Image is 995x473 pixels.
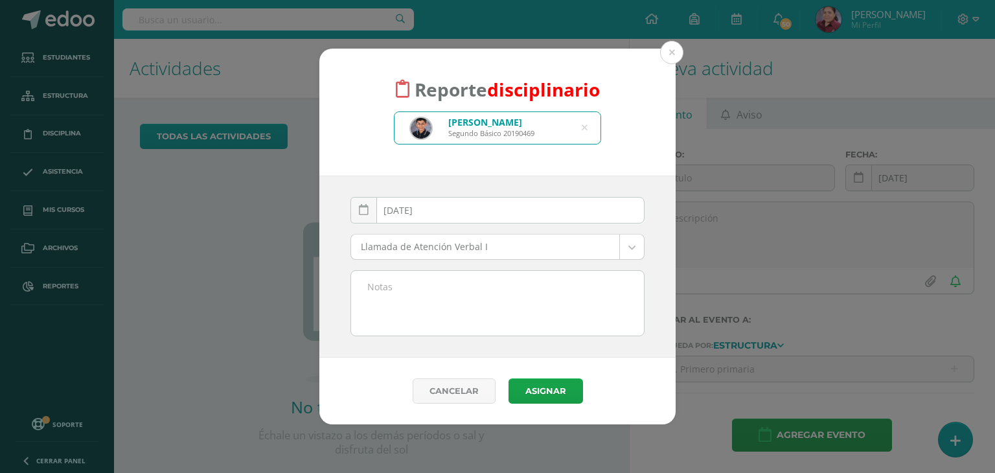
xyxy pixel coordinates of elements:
[351,235,644,259] a: Llamada de Atención Verbal I
[411,118,431,139] img: 96a6856a3924e51394c897f1d398423e.png
[509,378,583,404] button: Asignar
[660,41,683,64] button: Close (Esc)
[448,116,534,128] div: [PERSON_NAME]
[361,235,610,259] span: Llamada de Atención Verbal I
[395,112,600,144] input: Busca un estudiante aquí...
[448,128,534,138] div: Segundo Básico 20190469
[413,378,496,404] a: Cancelar
[351,198,644,223] input: Fecha de ocurrencia
[415,76,600,101] span: Reporte
[487,76,600,101] font: disciplinario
